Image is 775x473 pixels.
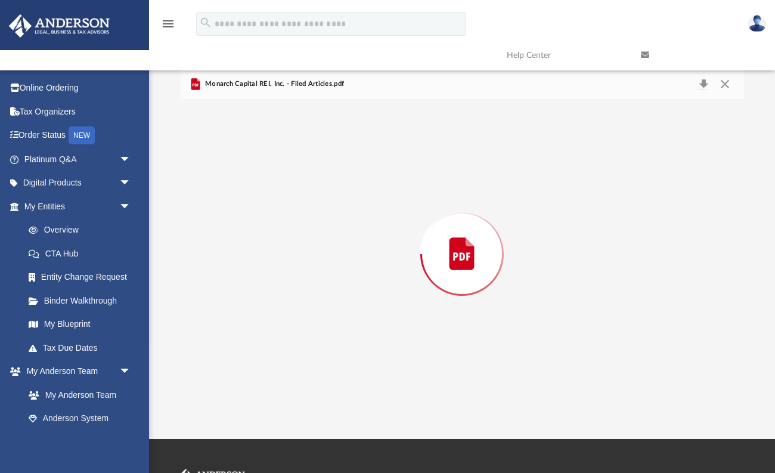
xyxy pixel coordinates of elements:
a: Tax Due Dates [17,336,149,360]
a: Anderson System [17,407,143,431]
i: search [199,16,212,29]
a: Platinum Q&Aarrow_drop_down [8,147,149,171]
a: Binder Walkthrough [17,289,149,313]
a: My Anderson Teamarrow_drop_down [8,360,143,384]
button: Close [714,76,736,92]
span: arrow_drop_down [119,360,143,384]
a: CTA Hub [17,242,149,265]
a: Digital Productsarrow_drop_down [8,171,149,195]
a: My Entitiesarrow_drop_down [8,194,149,218]
span: Monarch Capital REI, Inc. - Filed Articles.pdf [203,79,344,89]
a: Order StatusNEW [8,123,149,148]
button: Download [693,76,715,92]
i: menu [161,17,175,31]
a: My Anderson Team [17,383,137,407]
img: User Pic [748,15,766,32]
span: arrow_drop_down [119,194,143,219]
a: Client Referrals [17,430,143,454]
div: Preview [181,69,744,408]
a: Entity Change Request [17,265,149,289]
a: Help Center [498,32,632,79]
span: arrow_drop_down [119,147,143,172]
a: My Blueprint [17,313,143,336]
a: Overview [17,218,149,242]
a: Online Ordering [8,76,149,100]
a: menu [161,23,175,31]
img: Anderson Advisors Platinum Portal [5,14,113,38]
span: arrow_drop_down [119,171,143,196]
div: NEW [69,126,95,144]
a: Tax Organizers [8,100,149,123]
